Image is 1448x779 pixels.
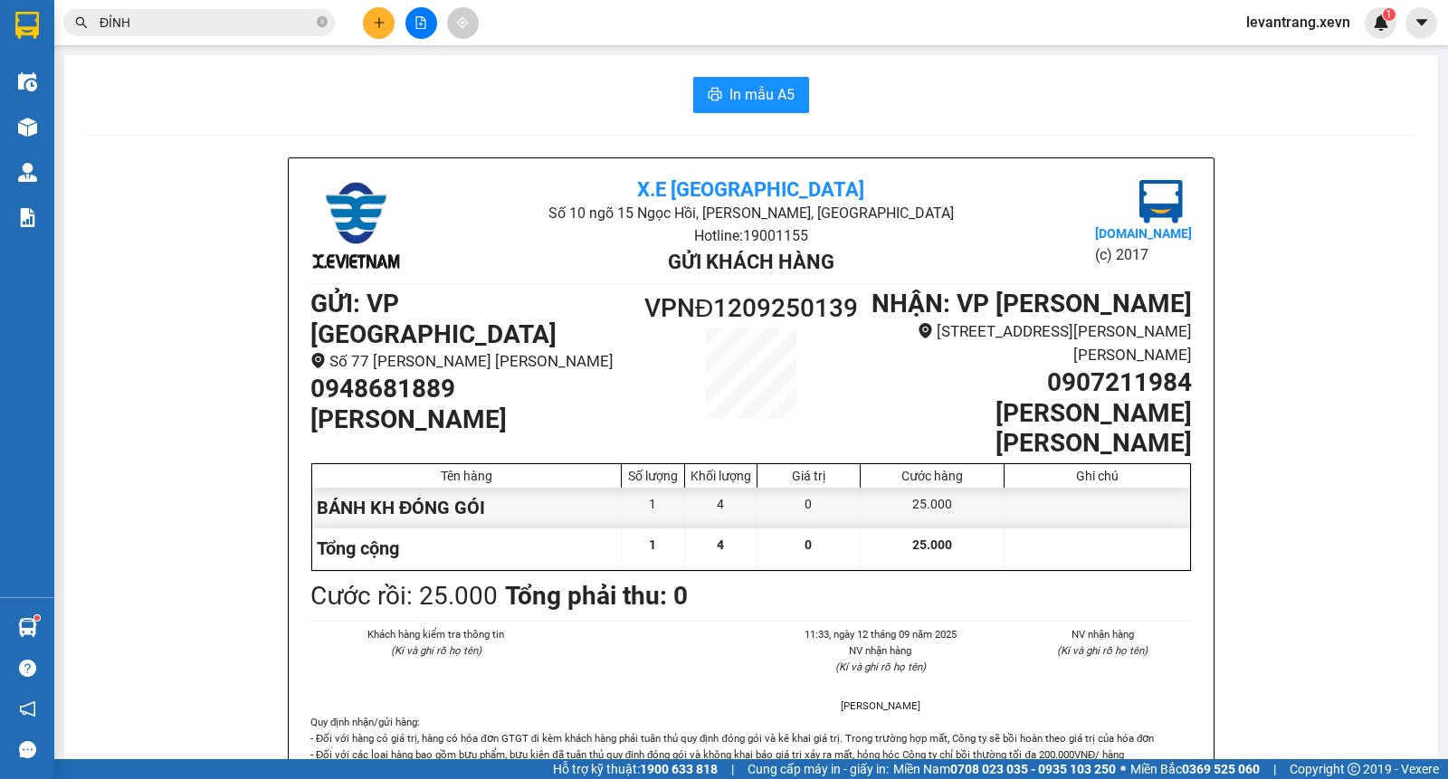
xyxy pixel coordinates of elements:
[1130,759,1260,779] span: Miền Bắc
[15,12,39,39] img: logo-vxr
[1232,11,1365,33] span: levantrang.xevn
[553,759,718,779] span: Hỗ trợ kỹ thuật:
[861,488,1005,528] div: 25.000
[862,398,1192,459] h1: [PERSON_NAME] [PERSON_NAME]
[312,488,622,528] div: BÁNH KH ĐÓNG GÓI
[950,762,1116,776] strong: 0708 023 035 - 0935 103 250
[1095,243,1192,266] li: (c) 2017
[717,537,724,552] span: 4
[414,16,427,29] span: file-add
[19,660,36,677] span: question-circle
[18,208,37,227] img: solution-icon
[310,289,557,349] b: GỬI : VP [GEOGRAPHIC_DATA]
[1139,180,1183,223] img: logo.jpg
[363,7,395,39] button: plus
[447,7,479,39] button: aim
[18,163,37,182] img: warehouse-icon
[18,118,37,137] img: warehouse-icon
[310,404,641,435] h1: [PERSON_NAME]
[693,77,809,113] button: printerIn mẫu A5
[100,13,313,33] input: Tìm tên, số ĐT hoặc mã đơn
[1273,759,1276,779] span: |
[310,180,401,271] img: logo.jpg
[1383,8,1396,21] sup: 1
[457,202,1044,224] li: Số 10 ngõ 15 Ngọc Hồi, [PERSON_NAME], [GEOGRAPHIC_DATA]
[310,374,641,404] h1: 0948681889
[18,72,37,91] img: warehouse-icon
[317,16,328,27] span: close-circle
[872,289,1192,318] b: NHẬN : VP [PERSON_NAME]
[757,488,861,528] div: 0
[19,700,36,717] span: notification
[317,537,399,559] span: Tổng cộng
[1414,14,1430,31] span: caret-down
[708,87,722,104] span: printer
[1182,762,1260,776] strong: 0369 525 060
[791,698,970,714] li: [PERSON_NAME]
[34,615,40,621] sup: 1
[640,762,718,776] strong: 1900 633 818
[865,469,999,483] div: Cước hàng
[1405,7,1437,39] button: caret-down
[893,759,1116,779] span: Miền Nam
[690,469,752,483] div: Khối lượng
[1009,469,1186,483] div: Ghi chú
[862,319,1192,367] li: [STREET_ADDRESS][PERSON_NAME][PERSON_NAME]
[317,469,616,483] div: Tên hàng
[310,353,326,368] span: environment
[457,224,1044,247] li: Hotline: 19001155
[729,83,795,106] span: In mẫu A5
[791,642,970,659] li: NV nhận hàng
[1057,644,1148,657] i: (Kí và ghi rõ họ tên)
[862,367,1192,398] h1: 0907211984
[405,7,437,39] button: file-add
[762,469,855,483] div: Giá trị
[1386,8,1392,21] span: 1
[649,537,656,552] span: 1
[668,251,834,273] b: Gửi khách hàng
[748,759,889,779] span: Cung cấp máy in - giấy in:
[347,626,526,642] li: Khách hàng kiểm tra thông tin
[637,178,864,201] b: X.E [GEOGRAPHIC_DATA]
[317,14,328,32] span: close-circle
[835,660,926,673] i: (Kí và ghi rõ họ tên)
[1348,763,1360,775] span: copyright
[626,469,680,483] div: Số lượng
[622,488,685,528] div: 1
[19,741,36,758] span: message
[18,618,37,637] img: warehouse-icon
[310,576,498,616] div: Cước rồi : 25.000
[1014,626,1193,642] li: NV nhận hàng
[310,349,641,374] li: Số 77 [PERSON_NAME] [PERSON_NAME]
[75,16,88,29] span: search
[391,644,481,657] i: (Kí và ghi rõ họ tên)
[731,759,734,779] span: |
[1120,765,1126,773] span: ⚪️
[685,488,757,528] div: 4
[1373,14,1389,31] img: icon-new-feature
[373,16,386,29] span: plus
[912,537,952,552] span: 25.000
[1095,226,1192,241] b: [DOMAIN_NAME]
[505,581,688,611] b: Tổng phải thu: 0
[805,537,812,552] span: 0
[456,16,469,29] span: aim
[918,323,933,338] span: environment
[791,626,970,642] li: 11:33, ngày 12 tháng 09 năm 2025
[641,289,862,328] h1: VPNĐ1209250139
